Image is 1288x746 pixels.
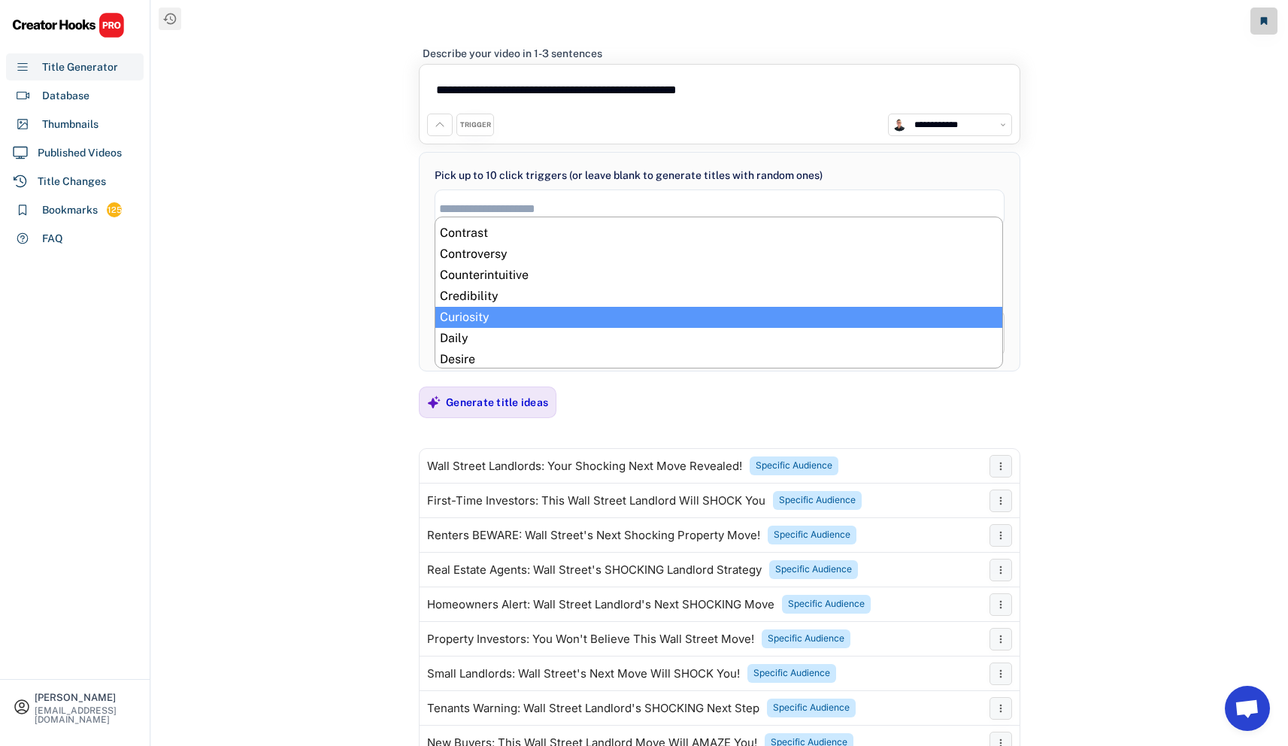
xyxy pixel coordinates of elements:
[756,459,832,472] div: Specific Audience
[38,145,122,161] div: Published Videos
[893,118,906,132] img: channels4_profile.jpg
[435,286,1002,307] li: Credibility
[435,307,1002,328] li: Curiosity
[435,328,1002,349] li: Daily
[1225,686,1270,731] a: Open chat
[12,12,125,38] img: CHPRO%20Logo.svg
[779,494,856,507] div: Specific Audience
[35,693,137,702] div: [PERSON_NAME]
[446,396,548,409] div: Generate title ideas
[775,563,852,576] div: Specific Audience
[427,599,774,611] div: Homeowners Alert: Wall Street Landlord's Next SHOCKING Move
[35,706,137,724] div: [EMAIL_ADDRESS][DOMAIN_NAME]
[107,204,122,217] div: 125
[427,633,754,645] div: Property Investors: You Won't Believe This Wall Street Move!
[753,667,830,680] div: Specific Audience
[788,598,865,611] div: Specific Audience
[774,529,850,541] div: Specific Audience
[768,632,844,645] div: Specific Audience
[427,668,740,680] div: Small Landlords: Wall Street's Next Move Will SHOCK You!
[427,529,760,541] div: Renters BEWARE: Wall Street's Next Shocking Property Move!
[42,88,89,104] div: Database
[460,120,491,130] div: TRIGGER
[427,460,742,472] div: Wall Street Landlords: Your Shocking Next Move Revealed!
[42,117,98,132] div: Thumbnails
[423,47,602,60] div: Describe your video in 1-3 sentences
[435,349,1002,370] li: Desire
[42,231,63,247] div: FAQ
[427,702,759,714] div: Tenants Warning: Wall Street Landlord's SHOCKING Next Step
[773,702,850,714] div: Specific Audience
[38,174,106,190] div: Title Changes
[427,564,762,576] div: Real Estate Agents: Wall Street's SHOCKING Landlord Strategy
[435,244,1002,265] li: Controversy
[435,223,1002,244] li: Contrast
[42,59,118,75] div: Title Generator
[42,202,98,218] div: Bookmarks
[435,168,823,183] div: Pick up to 10 click triggers (or leave blank to generate titles with random ones)
[427,495,765,507] div: First-Time Investors: This Wall Street Landlord Will SHOCK You
[435,265,1002,286] li: Counterintuitive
